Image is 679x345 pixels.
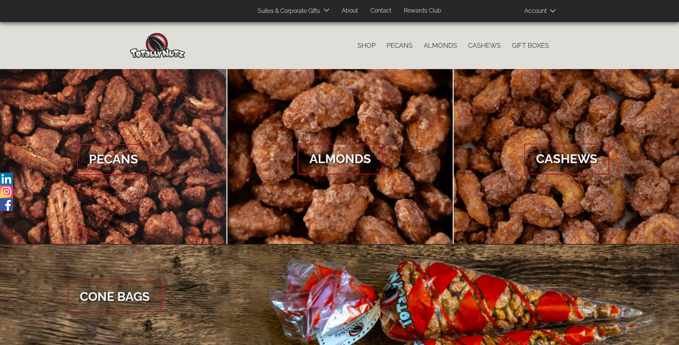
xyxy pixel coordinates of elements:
[77,144,150,175] span: Pecans
[352,38,381,53] a: Shop
[298,144,383,175] span: Almonds
[418,38,463,53] a: Almonds
[227,69,453,245] a: Almonds
[463,38,506,53] a: Cashews
[381,38,418,53] a: Pecans
[506,38,554,53] a: Gift Boxes
[365,4,397,18] a: Contact
[130,33,185,58] img: Home
[524,144,609,175] span: Cashews
[252,4,322,18] a: Suites & Corporate Gifts
[398,4,447,18] a: Rewards Club
[336,4,363,18] a: About
[68,281,162,312] span: Cone Bags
